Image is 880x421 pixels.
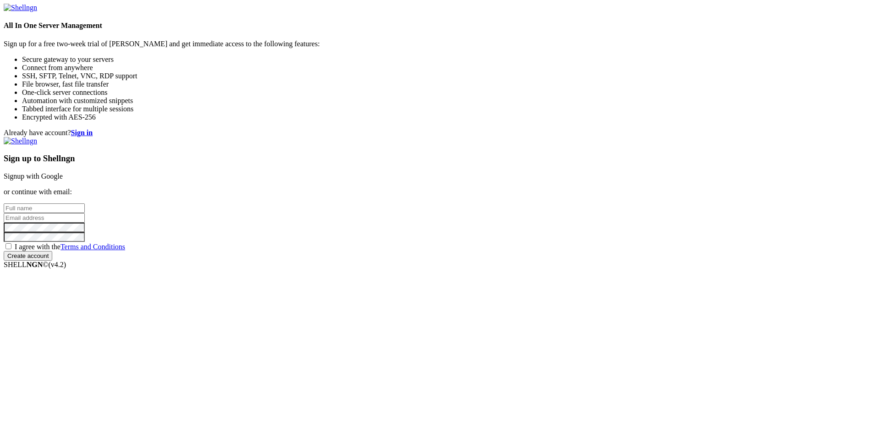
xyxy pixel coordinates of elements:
span: I agree with the [15,243,125,251]
span: SHELL © [4,261,66,268]
li: Encrypted with AES-256 [22,113,876,121]
div: Already have account? [4,129,876,137]
input: Email address [4,213,85,223]
input: Full name [4,203,85,213]
li: File browser, fast file transfer [22,80,876,88]
li: One-click server connections [22,88,876,97]
img: Shellngn [4,137,37,145]
li: SSH, SFTP, Telnet, VNC, RDP support [22,72,876,80]
span: 4.2.0 [49,261,66,268]
img: Shellngn [4,4,37,12]
input: Create account [4,251,52,261]
input: I agree with theTerms and Conditions [5,243,11,249]
li: Automation with customized snippets [22,97,876,105]
h3: Sign up to Shellngn [4,153,876,164]
li: Connect from anywhere [22,64,876,72]
b: NGN [27,261,43,268]
p: Sign up for a free two-week trial of [PERSON_NAME] and get immediate access to the following feat... [4,40,876,48]
li: Tabbed interface for multiple sessions [22,105,876,113]
li: Secure gateway to your servers [22,55,876,64]
h4: All In One Server Management [4,22,876,30]
a: Sign in [71,129,93,137]
a: Signup with Google [4,172,63,180]
a: Terms and Conditions [60,243,125,251]
p: or continue with email: [4,188,876,196]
